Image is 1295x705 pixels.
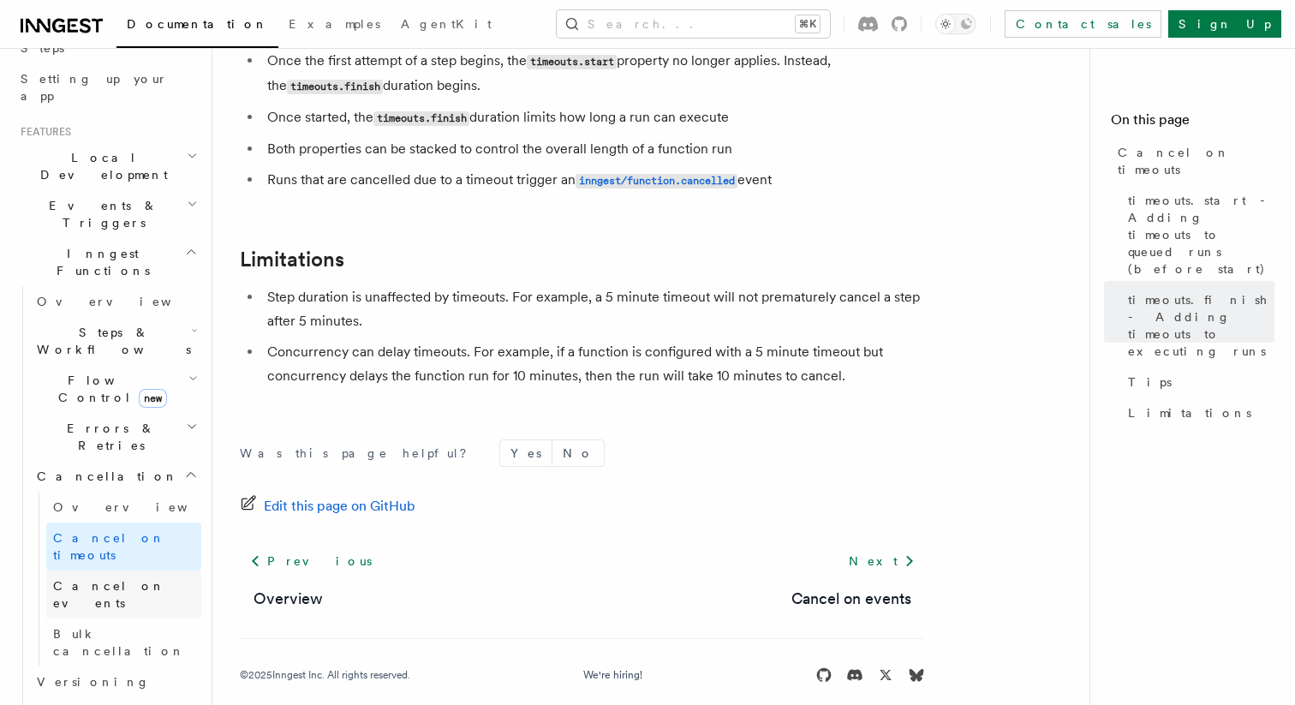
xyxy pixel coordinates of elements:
[14,197,187,231] span: Events & Triggers
[30,286,201,317] a: Overview
[838,546,925,577] a: Next
[289,17,380,31] span: Examples
[391,5,502,46] a: AgentKit
[53,579,165,610] span: Cancel on events
[240,248,344,272] a: Limitations
[262,49,925,99] li: Once the first attempt of a step begins, the property no longer applies. Instead, the duration be...
[21,72,168,103] span: Setting up your app
[46,523,201,571] a: Cancel on timeouts
[37,675,150,689] span: Versioning
[30,324,191,358] span: Steps & Workflows
[30,372,188,406] span: Flow Control
[116,5,278,48] a: Documentation
[1121,397,1274,428] a: Limitations
[1168,10,1281,38] a: Sign Up
[240,494,415,518] a: Edit this page on GitHub
[14,238,201,286] button: Inngest Functions
[1121,367,1274,397] a: Tips
[1128,404,1251,421] span: Limitations
[791,587,911,611] a: Cancel on events
[14,125,71,139] span: Features
[1121,185,1274,284] a: timeouts.start - Adding timeouts to queued runs (before start)
[262,340,925,388] li: Concurrency can delay timeouts. For example, if a function is configured with a 5 minute timeout ...
[53,500,230,514] span: Overview
[401,17,492,31] span: AgentKit
[14,149,187,183] span: Local Development
[1128,373,1172,391] span: Tips
[1128,291,1274,360] span: timeouts.finish - Adding timeouts to executing runs
[37,295,213,308] span: Overview
[14,245,185,279] span: Inngest Functions
[287,80,383,94] code: timeouts.finish
[500,440,552,466] button: Yes
[30,420,186,454] span: Errors & Retries
[240,445,479,462] p: Was this page helpful?
[30,468,178,485] span: Cancellation
[46,618,201,666] a: Bulk cancellation
[14,190,201,238] button: Events & Triggers
[552,440,604,466] button: No
[46,571,201,618] a: Cancel on events
[30,461,201,492] button: Cancellation
[1118,144,1274,178] span: Cancel on timeouts
[1128,192,1274,278] span: timeouts.start - Adding timeouts to queued runs (before start)
[14,142,201,190] button: Local Development
[527,55,617,69] code: timeouts.start
[262,105,925,130] li: Once started, the duration limits how long a run can execute
[139,389,167,408] span: new
[278,5,391,46] a: Examples
[30,365,201,413] button: Flow Controlnew
[53,531,165,562] span: Cancel on timeouts
[240,546,381,577] a: Previous
[576,171,737,188] a: inngest/function.cancelled
[127,17,268,31] span: Documentation
[14,63,201,111] a: Setting up your app
[30,413,201,461] button: Errors & Retries
[30,317,201,365] button: Steps & Workflows
[262,137,925,161] li: Both properties can be stacked to control the overall length of a function run
[264,494,415,518] span: Edit this page on GitHub
[262,168,925,193] li: Runs that are cancelled due to a timeout trigger an event
[30,492,201,666] div: Cancellation
[576,174,737,188] code: inngest/function.cancelled
[935,14,976,34] button: Toggle dark mode
[262,285,925,333] li: Step duration is unaffected by timeouts. For example, a 5 minute timeout will not prematurely can...
[796,15,820,33] kbd: ⌘K
[583,668,642,682] a: We're hiring!
[1111,110,1274,137] h4: On this page
[1111,137,1274,185] a: Cancel on timeouts
[30,666,201,697] a: Versioning
[254,587,323,611] a: Overview
[1005,10,1161,38] a: Contact sales
[1121,284,1274,367] a: timeouts.finish - Adding timeouts to executing runs
[53,627,185,658] span: Bulk cancellation
[240,668,410,682] div: © 2025 Inngest Inc. All rights reserved.
[557,10,830,38] button: Search...⌘K
[46,492,201,523] a: Overview
[373,111,469,126] code: timeouts.finish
